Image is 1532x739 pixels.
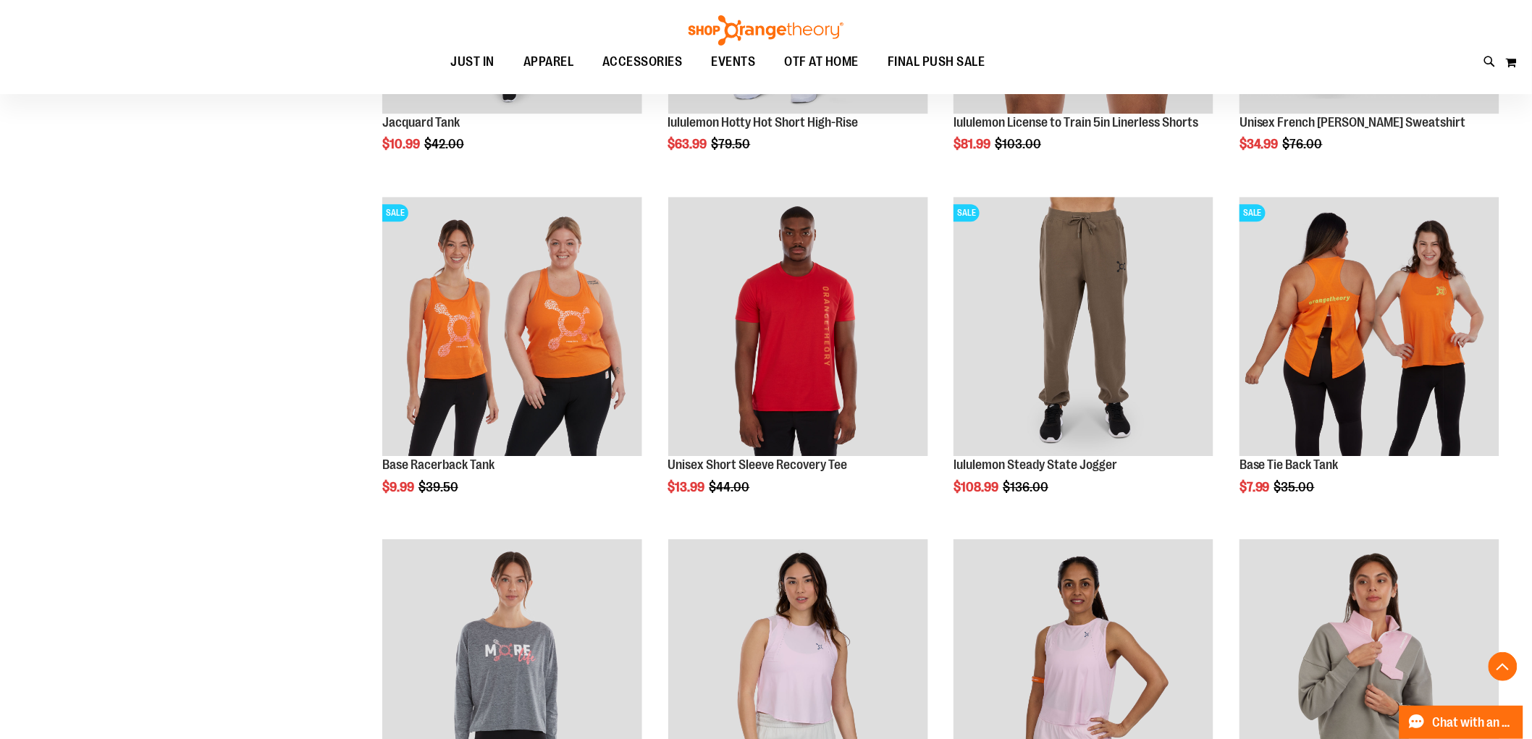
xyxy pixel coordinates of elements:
[770,46,874,79] a: OTF AT HOME
[424,137,466,151] span: $42.00
[668,457,848,472] a: Unisex Short Sleeve Recovery Tee
[602,46,683,78] span: ACCESSORIES
[436,46,509,79] a: JUST IN
[588,46,697,79] a: ACCESSORIES
[1240,480,1272,494] span: $7.99
[710,480,752,494] span: $44.00
[382,197,642,459] a: Product image for Base Racerback TankSALE
[954,197,1213,457] img: lululemon Steady State Jogger
[1240,204,1266,221] span: SALE
[382,457,494,472] a: Base Racerback Tank
[668,197,928,457] img: Product image for Unisex Short Sleeve Recovery Tee
[375,190,649,532] div: product
[418,480,460,494] span: $39.50
[873,46,1000,78] a: FINAL PUSH SALE
[1400,706,1524,739] button: Chat with an Expert
[1240,197,1499,459] a: Product image for Base Tie Back TankSALE
[1489,652,1518,681] button: Back To Top
[995,137,1043,151] span: $103.00
[661,190,935,532] div: product
[1003,480,1051,494] span: $136.00
[382,480,416,494] span: $9.99
[888,46,985,78] span: FINAL PUSH SALE
[954,197,1213,459] a: lululemon Steady State JoggerSALE
[785,46,859,78] span: OTF AT HOME
[382,204,408,221] span: SALE
[668,137,710,151] span: $63.99
[954,204,980,221] span: SALE
[712,46,756,78] span: EVENTS
[954,457,1117,472] a: lululemon Steady State Jogger
[1240,457,1339,472] a: Base Tie Back Tank
[1283,137,1325,151] span: $76.00
[686,15,846,46] img: Shop Orangetheory
[954,480,1001,494] span: $108.99
[509,46,589,79] a: APPAREL
[1433,716,1515,730] span: Chat with an Expert
[523,46,574,78] span: APPAREL
[382,137,422,151] span: $10.99
[668,115,859,130] a: lululemon Hotty Hot Short High-Rise
[697,46,770,79] a: EVENTS
[1240,137,1281,151] span: $34.99
[668,197,928,459] a: Product image for Unisex Short Sleeve Recovery Tee
[1240,115,1466,130] a: Unisex French [PERSON_NAME] Sweatshirt
[954,115,1198,130] a: lululemon License to Train 5in Linerless Shorts
[450,46,494,78] span: JUST IN
[382,115,460,130] a: Jacquard Tank
[1240,197,1499,457] img: Product image for Base Tie Back Tank
[1274,480,1317,494] span: $35.00
[954,137,993,151] span: $81.99
[668,480,707,494] span: $13.99
[946,190,1221,532] div: product
[1232,190,1507,532] div: product
[712,137,753,151] span: $79.50
[382,197,642,457] img: Product image for Base Racerback Tank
